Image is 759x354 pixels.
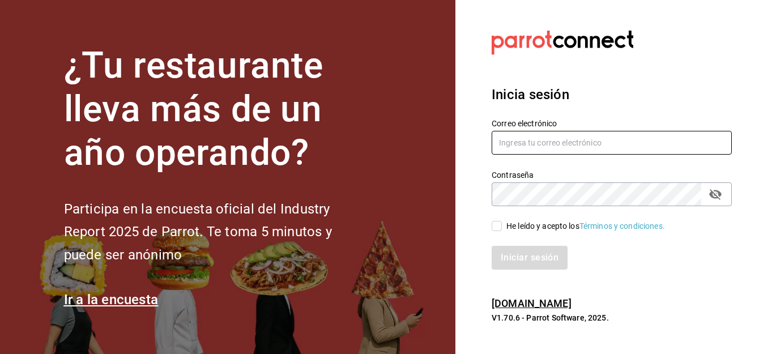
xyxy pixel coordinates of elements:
[64,292,159,308] a: Ir a la encuesta
[64,198,370,267] h2: Participa en la encuesta oficial del Industry Report 2025 de Parrot. Te toma 5 minutos y puede se...
[492,120,732,127] label: Correo electrónico
[492,312,732,323] p: V1.70.6 - Parrot Software, 2025.
[506,220,665,232] div: He leído y acepto los
[492,84,732,105] h3: Inicia sesión
[579,221,665,231] a: Términos y condiciones.
[492,297,572,309] a: [DOMAIN_NAME]
[492,131,732,155] input: Ingresa tu correo electrónico
[706,185,725,204] button: passwordField
[64,44,370,174] h1: ¿Tu restaurante lleva más de un año operando?
[492,171,732,179] label: Contraseña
